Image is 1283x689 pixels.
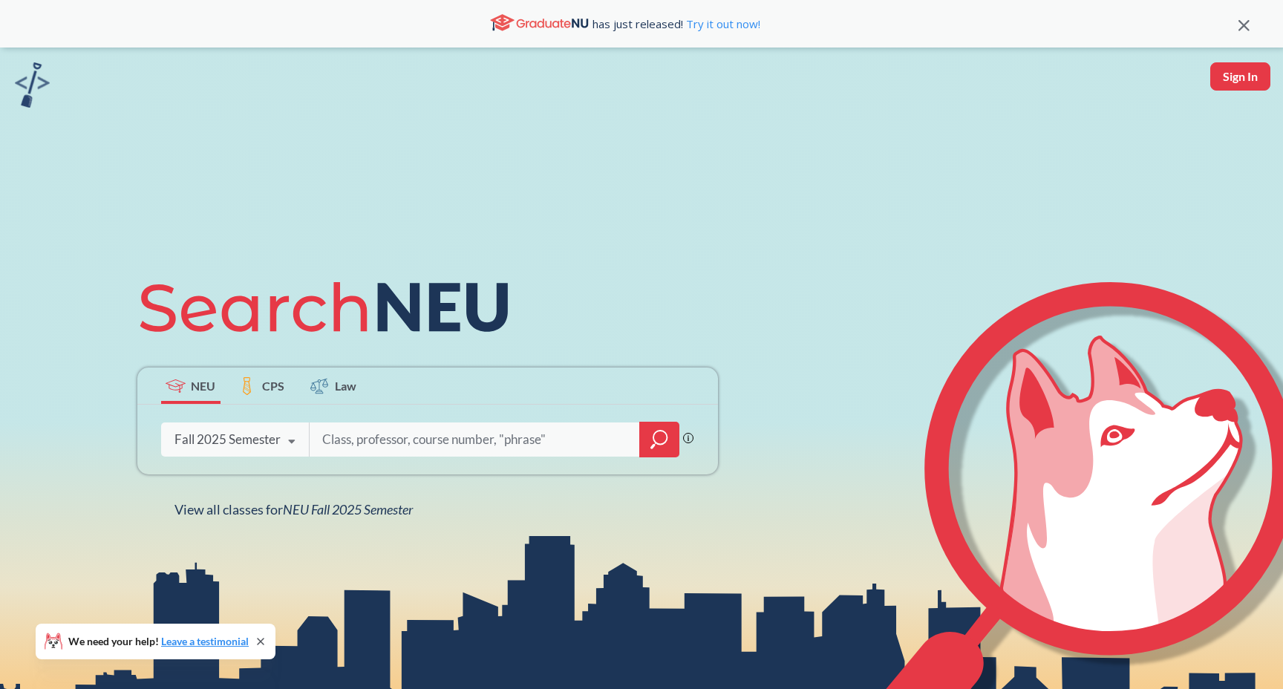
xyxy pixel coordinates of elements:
[1210,62,1270,91] button: Sign In
[283,501,413,517] span: NEU Fall 2025 Semester
[15,62,50,112] a: sandbox logo
[161,635,249,647] a: Leave a testimonial
[592,16,760,32] span: has just released!
[191,377,215,394] span: NEU
[650,429,668,450] svg: magnifying glass
[68,636,249,647] span: We need your help!
[174,431,281,448] div: Fall 2025 Semester
[15,62,50,108] img: sandbox logo
[683,16,760,31] a: Try it out now!
[174,501,413,517] span: View all classes for
[321,424,630,455] input: Class, professor, course number, "phrase"
[262,377,284,394] span: CPS
[335,377,356,394] span: Law
[639,422,679,457] div: magnifying glass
